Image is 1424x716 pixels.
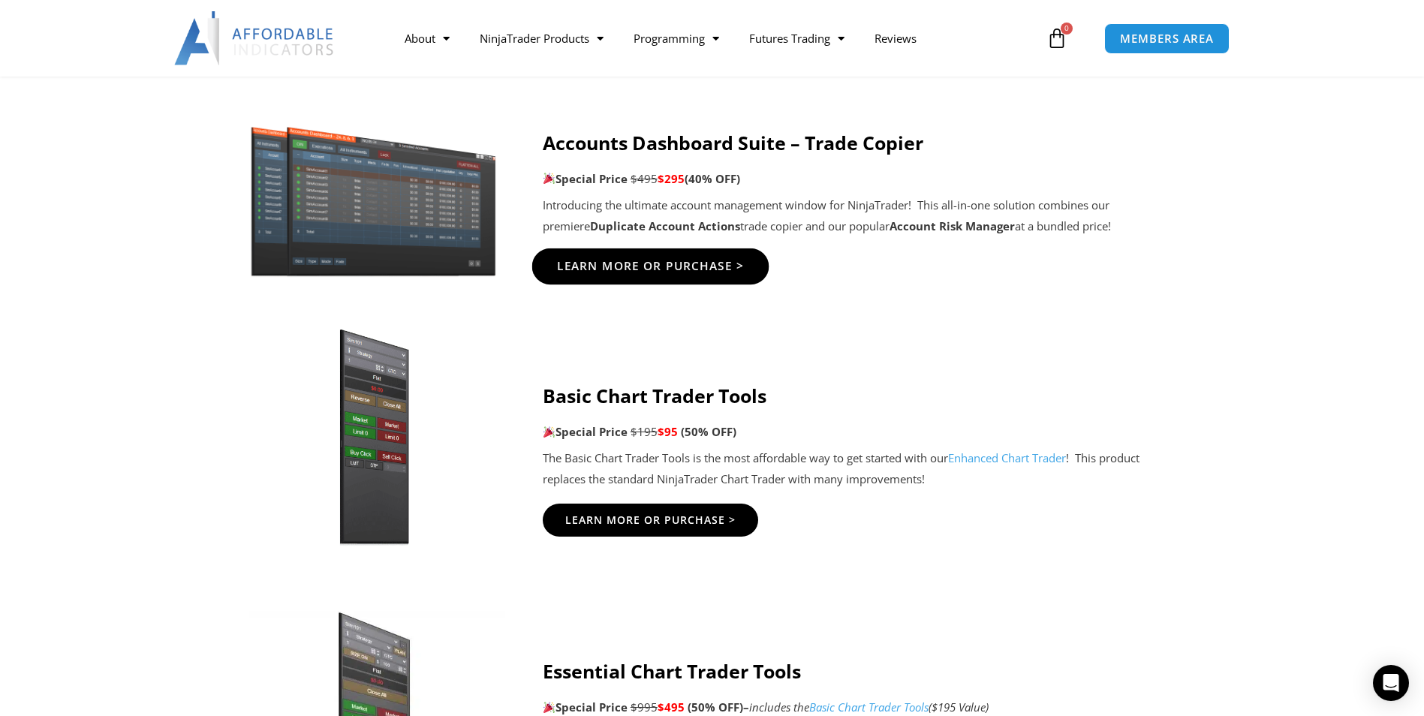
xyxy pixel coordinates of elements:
[390,21,1043,56] nav: Menu
[688,699,743,714] span: (50% OFF)
[543,424,628,439] strong: Special Price
[543,195,1182,237] p: Introducing the ultimate account management window for NinjaTrader! This all-in-one solution comb...
[948,450,1066,465] a: Enhanced Chart Trader
[465,21,619,56] a: NinjaTrader Products
[681,424,736,439] span: (50% OFF)
[809,699,929,714] a: Basic Chart Trader Tools
[531,248,769,284] a: Learn More Or Purchase >
[1104,23,1230,54] a: MEMBERS AREA
[543,130,923,155] strong: Accounts Dashboard Suite – Trade Copier
[685,171,740,186] b: (40% OFF)
[860,21,932,56] a: Reviews
[658,171,685,186] span: $295
[890,218,1015,233] strong: Account Risk Manager
[543,383,766,408] strong: Basic Chart Trader Tools
[631,171,658,186] span: $495
[543,699,628,714] strong: Special Price
[658,699,685,714] span: $495
[543,171,628,186] strong: Special Price
[243,120,505,279] img: Screenshot 2024-11-20 151221 | Affordable Indicators – NinjaTrader
[619,21,734,56] a: Programming
[631,699,658,714] span: $995
[749,699,989,714] i: includes the ($195 Value)
[243,325,505,550] img: BasicTools | Affordable Indicators – NinjaTrader
[543,702,555,713] img: 🎉
[543,658,801,684] strong: Essential Chart Trader Tools
[174,11,336,65] img: LogoAI | Affordable Indicators – NinjaTrader
[658,424,678,439] span: $95
[556,261,744,272] span: Learn More Or Purchase >
[1120,33,1214,44] span: MEMBERS AREA
[734,21,860,56] a: Futures Trading
[590,218,740,233] strong: Duplicate Account Actions
[390,21,465,56] a: About
[543,173,555,184] img: 🎉
[631,424,658,439] span: $195
[743,699,749,714] span: –
[543,448,1182,490] p: The Basic Chart Trader Tools is the most affordable way to get started with our ! This product re...
[543,504,758,537] a: Learn More Or Purchase >
[1024,17,1090,60] a: 0
[1061,23,1073,35] span: 0
[543,426,555,438] img: 🎉
[1373,665,1409,701] div: Open Intercom Messenger
[565,515,736,525] span: Learn More Or Purchase >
